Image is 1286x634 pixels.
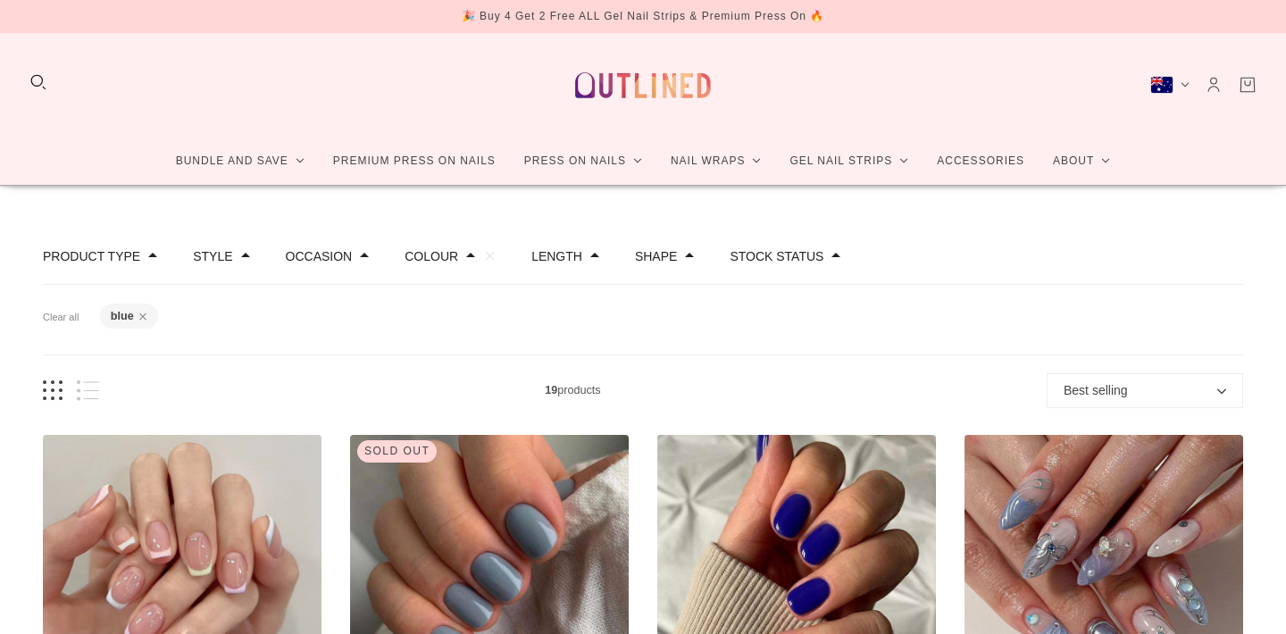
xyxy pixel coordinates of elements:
b: blue [111,310,134,322]
button: List view [77,380,99,401]
a: Outlined [564,47,722,123]
button: Clear all filters [43,304,79,330]
button: Best selling [1047,373,1243,408]
button: Filter by Length [531,250,582,263]
button: Filter by Style [193,250,232,263]
button: Clear filters by Colour [484,250,496,262]
a: Bundle and Save [162,138,319,185]
div: 🎉 Buy 4 Get 2 Free ALL Gel Nail Strips & Premium Press On 🔥 [462,7,825,26]
button: Filter by Colour [405,250,458,263]
button: Filter by Shape [635,250,677,263]
a: Cart [1238,75,1257,95]
a: Premium Press On Nails [319,138,510,185]
a: Accessories [923,138,1039,185]
div: Sold out [357,440,437,463]
b: 19 [545,384,557,396]
span: products [99,381,1047,400]
button: blue [111,311,134,322]
button: Filter by Product Type [43,250,140,263]
button: Search [29,72,48,92]
a: About [1039,138,1124,185]
a: Account [1204,75,1223,95]
button: Australia [1150,76,1190,94]
button: Grid view [43,380,63,401]
a: Gel Nail Strips [775,138,923,185]
button: Filter by Stock status [730,250,823,263]
a: Nail Wraps [656,138,776,185]
button: Filter by Occasion [286,250,353,263]
a: Press On Nails [510,138,656,185]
